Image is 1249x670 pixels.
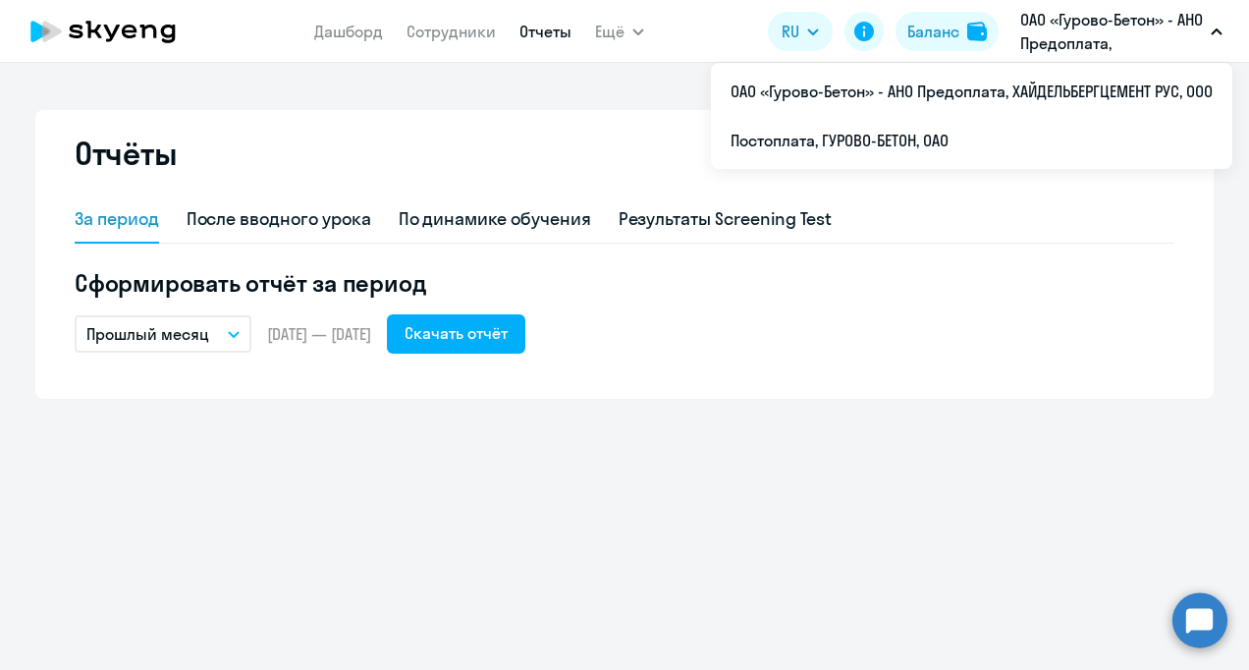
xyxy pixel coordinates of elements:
a: Сотрудники [407,22,496,41]
span: RU [782,20,799,43]
ul: Ещё [711,63,1232,169]
a: Отчеты [519,22,571,41]
div: Результаты Screening Test [619,206,833,232]
a: Дашборд [314,22,383,41]
span: Ещё [595,20,624,43]
div: Баланс [907,20,959,43]
div: Скачать отчёт [405,321,508,345]
div: По динамике обучения [399,206,591,232]
button: Скачать отчёт [387,314,525,354]
div: За период [75,206,159,232]
img: balance [967,22,987,41]
p: ОАО «Гурово-Бетон» - АНО Предоплата, ХАЙДЕЛЬБЕРГЦЕМЕНТ РУС, ООО [1020,8,1203,55]
button: Балансbalance [896,12,999,51]
p: Прошлый месяц [86,322,209,346]
button: Прошлый месяц [75,315,251,353]
div: После вводного урока [187,206,371,232]
span: [DATE] — [DATE] [267,323,371,345]
h5: Сформировать отчёт за период [75,267,1174,299]
button: RU [768,12,833,51]
h2: Отчёты [75,134,177,173]
button: Ещё [595,12,644,51]
button: ОАО «Гурово-Бетон» - АНО Предоплата, ХАЙДЕЛЬБЕРГЦЕМЕНТ РУС, ООО [1010,8,1232,55]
